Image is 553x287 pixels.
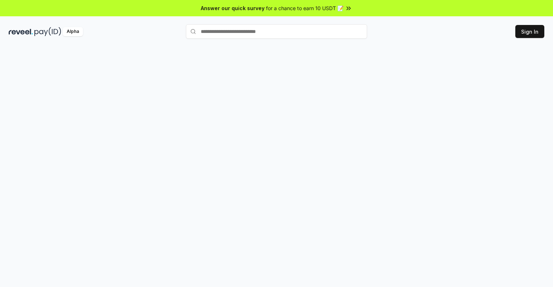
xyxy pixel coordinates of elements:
[63,27,83,36] div: Alpha
[9,27,33,36] img: reveel_dark
[515,25,544,38] button: Sign In
[34,27,61,36] img: pay_id
[266,4,344,12] span: for a chance to earn 10 USDT 📝
[201,4,265,12] span: Answer our quick survey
